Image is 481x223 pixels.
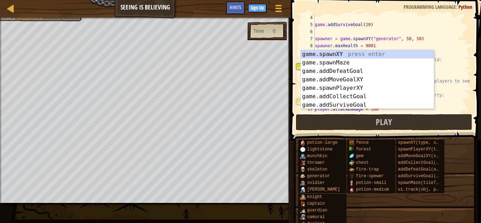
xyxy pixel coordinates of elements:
[300,187,306,192] img: portrait.png
[307,201,325,206] span: captain
[307,160,325,165] span: thrower
[300,207,306,213] img: portrait.png
[273,27,276,35] div: 0
[300,147,306,152] img: portrait.png
[270,1,287,18] button: Show game menu
[398,147,461,152] span: spawnPlayerXY(type, x, y)
[356,174,384,179] span: fire-spewer
[398,140,446,145] span: spawnXY(type, x, y)
[356,180,386,185] span: potion-small
[307,167,327,172] span: skeleton
[398,167,451,172] span: addDefeatGoal(amount)
[356,154,364,159] span: gem
[230,4,241,11] span: Hints
[356,160,369,165] span: chest
[248,4,266,12] button: Sign Up
[296,114,472,130] button: Play
[301,35,315,42] div: 7
[349,153,355,159] img: portrait.png
[398,154,446,159] span: addMoveGoalXY(x, y)
[301,113,315,120] div: 18
[307,140,337,145] span: potion-large
[300,214,306,220] img: portrait.png
[349,180,355,186] img: portrait.png
[301,106,315,113] div: 17
[301,28,315,35] div: 6
[349,187,355,192] img: portrait.png
[300,201,306,206] img: portrait.png
[404,4,456,10] span: Programming language
[356,140,369,145] span: fence
[307,174,330,179] span: generator
[301,49,315,56] div: 9
[300,167,306,172] img: portrait.png
[307,208,327,213] span: guardian
[356,147,371,152] span: forest
[307,180,325,185] span: soldier
[300,140,306,145] img: portrait.png
[456,4,458,10] span: :
[458,4,472,10] span: Python
[301,42,315,49] div: 8
[300,180,306,186] img: portrait.png
[300,160,306,166] img: portrait.png
[356,187,389,192] span: potion-medium
[307,187,340,192] span: [PERSON_NAME]
[301,21,315,28] div: 5
[349,173,355,179] img: portrait.png
[349,160,355,166] img: portrait.png
[349,167,355,172] img: portrait.png
[307,215,325,219] span: samurai
[398,180,461,185] span: spawnMaze(tileType, seed)
[300,153,306,159] img: portrait.png
[307,154,327,159] span: munchkin
[349,147,355,152] img: portrait.png
[356,167,379,172] span: fire-trap
[301,14,315,21] div: 4
[307,194,322,199] span: knight
[349,140,355,145] img: portrait.png
[300,173,306,179] img: portrait.png
[398,160,454,165] span: addCollectGoal(amount)
[253,27,264,35] div: Time
[300,194,306,200] img: portrait.png
[398,187,446,192] span: ui.track(obj, prop)
[376,116,392,128] span: Play
[398,174,456,179] span: addSurviveGoal(seconds)
[307,147,332,152] span: lightstone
